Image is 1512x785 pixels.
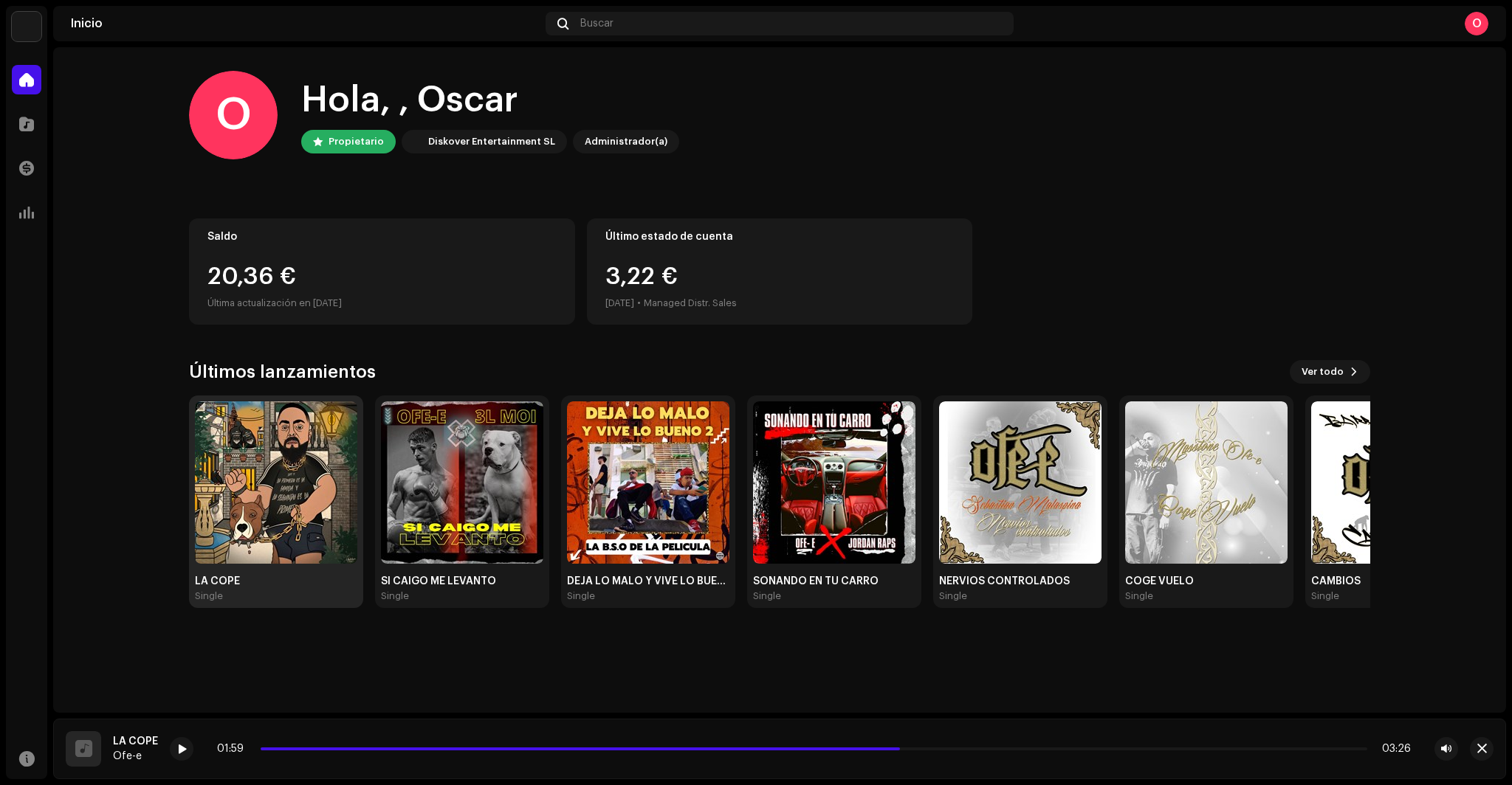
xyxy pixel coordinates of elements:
[217,743,255,755] div: 01:59
[1290,360,1370,384] button: Ver todo
[1125,575,1288,587] div: COGE VUELO
[189,360,376,384] h3: Últimos lanzamientos
[189,218,575,325] re-o-card-value: Saldo
[605,231,955,243] div: Último estado de cuenta
[939,590,967,602] div: Single
[1125,401,1288,564] img: 180f1128-aa18-4c02-a841-b438ef68029e
[189,71,278,159] div: O
[1311,590,1339,602] div: Single
[12,12,41,41] img: 297a105e-aa6c-4183-9ff4-27133c00f2e2
[301,77,679,124] div: Hola, , Oscar
[580,18,614,30] span: Buscar
[1311,401,1474,564] img: 2308542c-5f0c-43e9-8387-2248861505a0
[585,133,667,151] div: Administrador(a)
[195,401,357,564] img: 0a2db0ba-d6ac-4103-8711-4b1ce4183f59
[405,133,422,151] img: 297a105e-aa6c-4183-9ff4-27133c00f2e2
[207,294,557,312] div: Última actualización en [DATE]
[567,575,729,587] div: DEJA LO MALO Y VIVE LO BUENO 2
[587,218,973,325] re-o-card-value: Último estado de cuenta
[381,575,543,587] div: SI CAIGO ME LEVANTO
[207,231,557,243] div: Saldo
[567,401,729,564] img: ab41ac65-72c4-42af-ad03-98e22b2baa86
[753,401,915,564] img: ad7df070-1ee2-4530-a32d-3578e382d55b
[1302,357,1344,387] span: Ver todo
[195,590,223,602] div: Single
[637,294,641,312] div: •
[1373,743,1411,755] div: 03:26
[381,590,409,602] div: Single
[753,575,915,587] div: SONANDO EN TU CARRO
[605,294,634,312] div: [DATE]
[939,401,1102,564] img: 33aeb0df-bfce-4f5b-a235-e9c9b2accf46
[113,736,158,747] div: LA COPE
[1311,575,1474,587] div: CAMBIOS
[753,590,781,602] div: Single
[567,590,595,602] div: Single
[113,750,158,762] div: Ofe-e
[644,294,737,312] div: Managed Distr. Sales
[381,401,543,564] img: 38fd5af8-bb7b-483b-811b-dc3b761c533e
[939,575,1102,587] div: NERVIOS CONTROLADOS
[1125,590,1153,602] div: Single
[428,133,555,151] div: Diskover Entertainment SL
[329,133,384,151] div: Propietario
[195,575,357,587] div: LA COPE
[71,18,540,30] div: Inicio
[1465,12,1488,35] div: O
